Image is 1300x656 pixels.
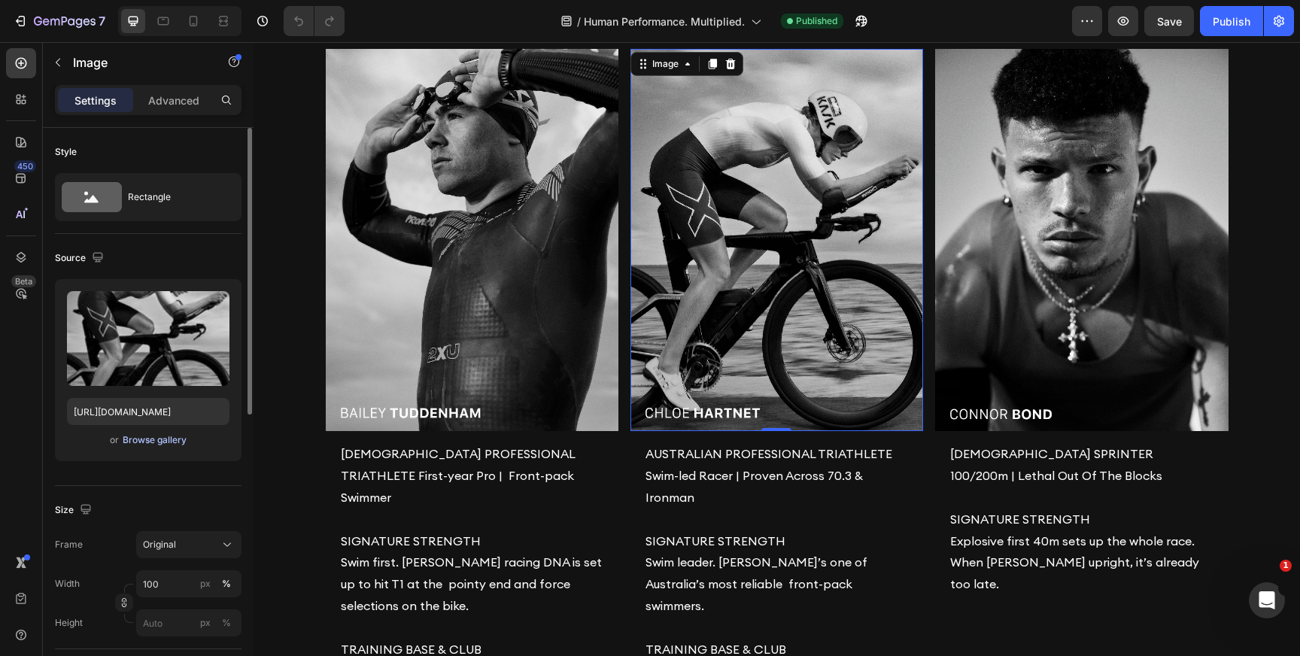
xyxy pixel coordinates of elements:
[254,42,1300,656] iframe: Design area
[55,538,83,551] label: Frame
[577,14,581,29] span: /
[796,14,837,28] span: Published
[396,15,428,29] div: Image
[74,93,117,108] p: Settings
[697,401,962,553] p: [DEMOGRAPHIC_DATA] SPRINTER 100/200m | Lethal Out Of The Blocks SIGNATURE STRENGTH Explosive firs...
[143,538,176,551] span: Original
[1280,560,1292,572] span: 1
[99,12,105,30] p: 7
[136,570,241,597] input: px%
[222,616,231,630] div: %
[584,14,745,29] span: Human Performance. Multiplied.
[284,6,345,36] div: Undo/Redo
[1200,6,1263,36] button: Publish
[55,500,95,521] div: Size
[1213,14,1250,29] div: Publish
[200,616,211,630] div: px
[136,609,241,636] input: px%
[682,7,974,389] img: gempages_532753845336409241-0c2f6a71-f5e1-402e-9e78-166d80b42d5a.jpg
[67,398,229,425] input: https://example.com/image.jpg
[123,433,187,447] div: Browse gallery
[377,7,670,389] img: gempages_532753845336409241-130566bb-ef0f-4dcb-9613-1e90d6385866.jpg
[217,575,235,593] button: px
[55,145,77,159] div: Style
[55,248,107,269] div: Source
[55,577,80,591] label: Width
[222,577,231,591] div: %
[55,616,83,630] label: Height
[122,433,187,448] button: Browse gallery
[67,291,229,386] img: preview-image
[14,160,36,172] div: 450
[392,401,658,423] p: AUSTRALIAN PROFESSIONAL TRIATHLETE
[136,531,241,558] button: Original
[200,577,211,591] div: px
[73,53,201,71] p: Image
[1144,6,1194,36] button: Save
[1157,15,1182,28] span: Save
[148,93,199,108] p: Advanced
[196,575,214,593] button: %
[128,180,220,214] div: Rectangle
[110,431,119,449] span: or
[196,614,214,632] button: %
[6,6,112,36] button: 7
[217,614,235,632] button: px
[1249,582,1285,618] iframe: Intercom live chat
[11,275,36,287] div: Beta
